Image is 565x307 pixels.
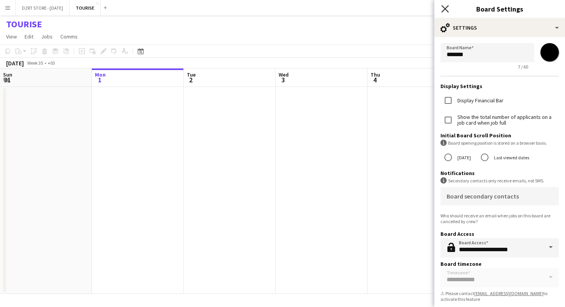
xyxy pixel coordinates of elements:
[456,98,504,103] label: Display Financial Bar
[440,230,559,237] h3: Board Access
[440,83,559,90] h3: Display Settings
[6,59,24,67] div: [DATE]
[38,32,56,42] a: Jobs
[278,75,289,84] span: 3
[22,32,37,42] a: Edit
[57,32,81,42] a: Comms
[3,71,12,78] span: Sun
[456,152,471,164] label: [DATE]
[186,75,196,84] span: 2
[70,0,101,15] button: TOURISE
[187,71,196,78] span: Tue
[440,140,559,146] div: Board opening position is stored on a browser basis.
[94,75,106,84] span: 1
[440,213,559,224] div: Who should receive an email when jobs on this board are cancelled by crew?
[440,177,559,184] div: Secondary contacts only receive emails, not SMS.
[447,192,519,200] mat-label: Board secondary contacts
[371,71,380,78] span: Thu
[440,132,559,139] h3: Initial Board Scroll Position
[456,114,559,126] label: Show the total number of applicants on a job card when job full
[440,170,559,177] h3: Notifications
[60,33,78,40] span: Comms
[512,64,534,70] span: 7 / 60
[95,71,106,78] span: Mon
[492,152,529,164] label: Last viewed dates
[2,75,12,84] span: 31
[48,60,55,66] div: +03
[369,75,380,84] span: 4
[6,18,42,30] h1: TOURISE
[440,260,559,267] h3: Board timezone
[41,33,53,40] span: Jobs
[3,32,20,42] a: View
[434,18,565,37] div: Settings
[6,33,17,40] span: View
[16,0,70,15] button: DZRT STORE - [DATE]
[25,33,33,40] span: Edit
[440,290,559,302] div: ⚠ Please contact to activate this feature
[434,4,565,14] h3: Board Settings
[25,60,45,66] span: Week 35
[474,290,543,296] a: [EMAIL_ADDRESS][DOMAIN_NAME]
[279,71,289,78] span: Wed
